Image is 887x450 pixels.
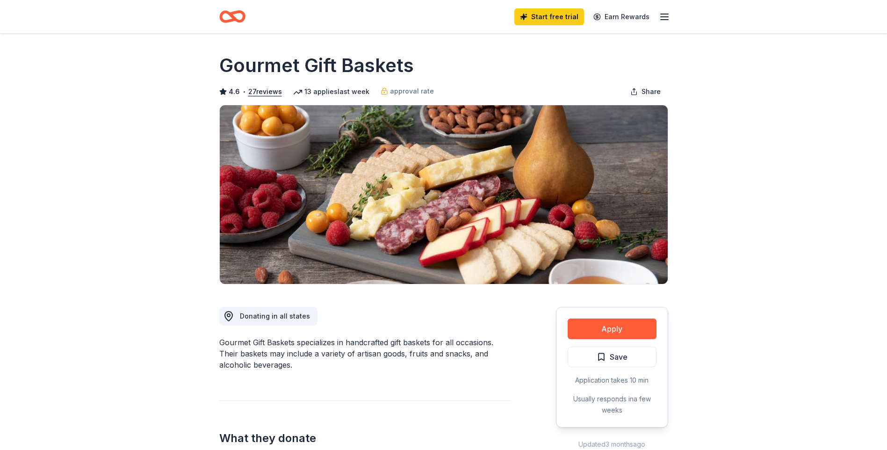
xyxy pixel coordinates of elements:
div: Updated 3 months ago [556,439,668,450]
a: Earn Rewards [588,8,655,25]
button: Apply [568,319,656,339]
h2: What they donate [219,431,511,446]
div: Application takes 10 min [568,375,656,386]
button: Save [568,347,656,367]
button: 27reviews [248,86,282,97]
span: approval rate [390,86,434,97]
span: 4.6 [229,86,240,97]
h1: Gourmet Gift Baskets [219,52,414,79]
a: approval rate [381,86,434,97]
span: • [242,88,245,95]
span: Save [610,351,627,363]
div: 13 applies last week [293,86,369,97]
a: Home [219,6,245,28]
button: Share [623,82,668,101]
a: Start free trial [514,8,584,25]
span: Share [642,86,661,97]
span: Donating in all states [240,312,310,320]
div: Usually responds in a few weeks [568,393,656,416]
div: Gourmet Gift Baskets specializes in handcrafted gift baskets for all occasions. Their baskets may... [219,337,511,370]
img: Image for Gourmet Gift Baskets [220,105,668,284]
